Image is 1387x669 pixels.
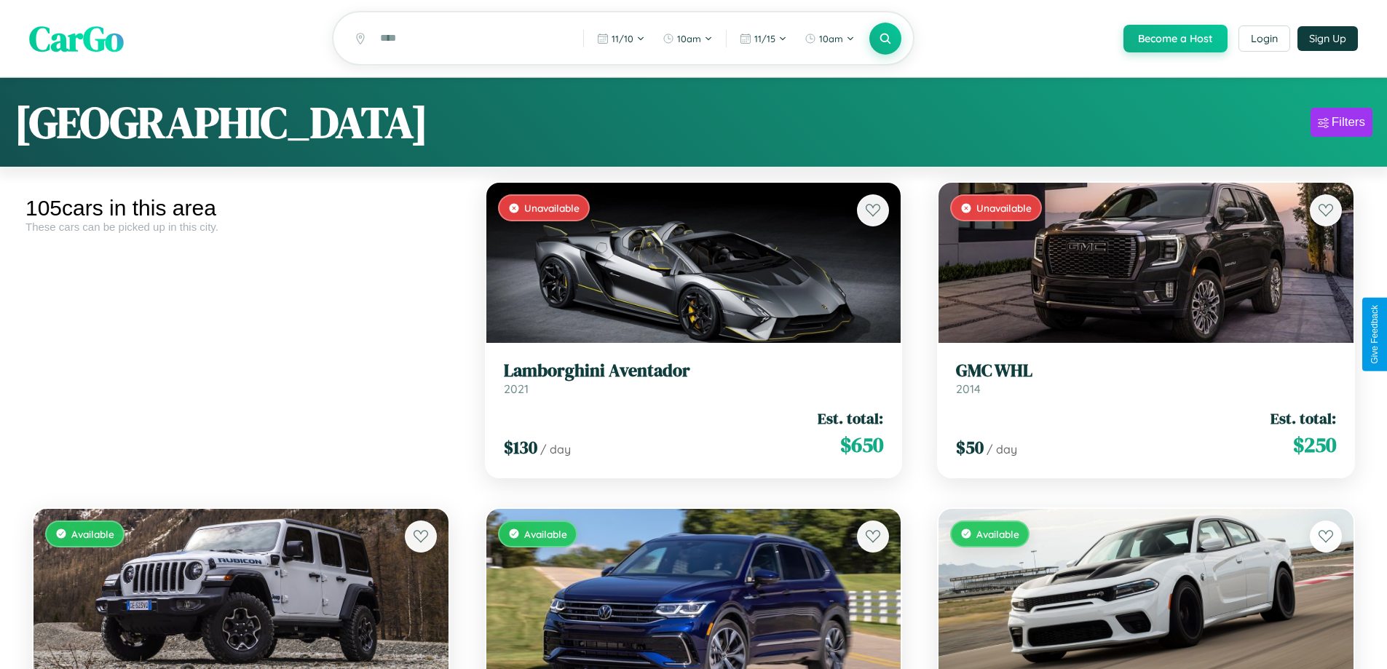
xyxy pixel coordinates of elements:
div: Filters [1332,115,1365,130]
div: These cars can be picked up in this city. [25,221,457,233]
span: 10am [819,33,843,44]
span: Unavailable [976,202,1032,214]
span: Available [524,528,567,540]
span: CarGo [29,15,124,63]
button: 10am [797,27,862,50]
div: Give Feedback [1370,305,1380,364]
button: Become a Host [1123,25,1228,52]
span: 2014 [956,381,981,396]
span: Est. total: [1271,408,1336,429]
button: 11/15 [732,27,794,50]
span: 11 / 15 [754,33,775,44]
div: 105 cars in this area [25,196,457,221]
a: GMC WHL2014 [956,360,1336,396]
span: Available [976,528,1019,540]
h3: Lamborghini Aventador [504,360,884,381]
span: 2021 [504,381,529,396]
span: Available [71,528,114,540]
span: Unavailable [524,202,580,214]
button: Sign Up [1297,26,1358,51]
span: 11 / 10 [612,33,633,44]
button: Filters [1311,108,1372,137]
span: / day [540,442,571,456]
button: 10am [655,27,720,50]
h3: GMC WHL [956,360,1336,381]
span: $ 130 [504,435,537,459]
span: $ 250 [1293,430,1336,459]
span: / day [987,442,1017,456]
a: Lamborghini Aventador2021 [504,360,884,396]
span: $ 650 [840,430,883,459]
span: Est. total: [818,408,883,429]
span: $ 50 [956,435,984,459]
span: 10am [677,33,701,44]
button: 11/10 [590,27,652,50]
button: Login [1238,25,1290,52]
h1: [GEOGRAPHIC_DATA] [15,92,428,152]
